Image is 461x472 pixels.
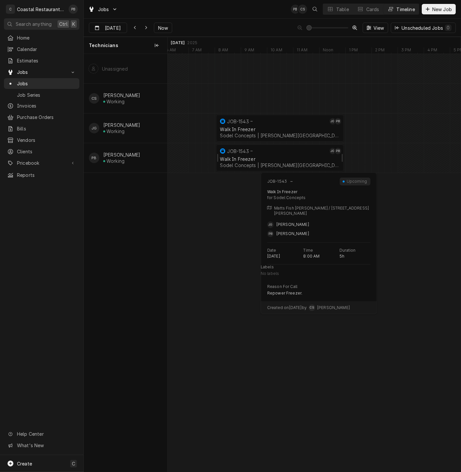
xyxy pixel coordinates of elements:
[69,5,78,14] div: Phill Blush's Avatar
[298,5,307,14] div: Chris Sockriter's Avatar
[227,148,249,154] div: JOB-1543
[446,24,450,31] div: 0
[107,99,124,104] div: Working
[102,66,128,72] div: Unassigned
[17,461,32,466] span: Create
[17,102,76,109] span: Invoices
[72,460,75,467] span: C
[17,430,75,437] span: Help Center
[4,146,79,157] a: Clients
[422,4,456,14] button: New Job
[402,25,452,31] div: Unscheduled Jobs
[227,119,249,124] div: JOB-1543
[89,93,99,104] div: CS
[267,221,274,228] div: JG
[4,44,79,55] a: Calendar
[267,230,274,237] div: PB
[4,123,79,134] a: Bills
[220,156,340,162] div: Walk In Freezer
[329,118,336,125] div: JG
[17,137,76,143] span: Vendors
[363,23,388,33] button: View
[4,90,79,100] a: Job Series
[17,148,76,155] span: Clients
[17,114,76,121] span: Purchase Orders
[17,160,66,166] span: Pricebook
[335,118,341,125] div: PB
[4,429,79,439] a: Go to Help Center
[267,221,274,228] div: James Gatton's Avatar
[371,47,388,55] div: 2 PM
[215,47,232,55] div: 8 AM
[397,6,415,13] div: Timeline
[267,305,307,310] span: Created on [DATE] by
[303,248,313,253] p: Time
[17,57,76,64] span: Estimates
[4,158,79,168] a: Go to Pricebook
[16,21,52,27] span: Search anything
[107,128,124,134] div: Working
[291,5,300,14] div: PB
[220,133,340,138] div: Sodel Concepts | [PERSON_NAME][GEOGRAPHIC_DATA], 19930
[346,179,368,184] div: Upcoming
[431,6,453,13] span: New Job
[335,148,341,154] div: Phill Blush's Avatar
[17,172,76,178] span: Reports
[267,254,280,259] p: [DATE]
[261,271,279,279] span: No labels
[267,47,286,55] div: 10 AM
[17,80,76,87] span: Jobs
[267,230,274,237] div: Phill Blush's Avatar
[89,42,118,49] span: Technicians
[291,5,300,14] div: Phill Blush's Avatar
[4,170,79,180] a: Reports
[187,40,197,45] div: 2025
[17,34,76,41] span: Home
[310,4,320,14] button: Open search
[168,54,461,472] div: normal
[103,152,140,158] div: [PERSON_NAME]
[4,440,79,451] a: Go to What's New
[89,153,99,163] div: PB
[86,4,120,15] a: Go to Jobs
[107,158,124,164] div: Working
[298,5,307,14] div: CS
[329,148,336,154] div: James Gatton's Avatar
[17,92,76,98] span: Job Series
[157,25,169,31] span: Now
[69,5,78,14] div: PB
[317,305,350,310] span: [PERSON_NAME]
[336,6,349,13] div: Table
[276,231,309,236] span: [PERSON_NAME]
[17,69,66,76] span: Jobs
[89,123,99,133] div: JG
[4,18,79,30] button: Search anythingCtrlK
[103,122,140,128] div: [PERSON_NAME]
[261,264,274,270] p: Labels
[220,126,340,132] div: Walk In Freezer
[329,118,336,125] div: James Gatton's Avatar
[276,222,309,227] span: [PERSON_NAME]
[345,47,361,55] div: 1 PM
[84,37,167,54] div: Technicians column. SPACE for context menu
[89,123,99,133] div: James Gatton's Avatar
[89,23,127,33] button: [DATE]
[274,206,370,216] p: Matts Fish [PERSON_NAME] / [STREET_ADDRESS][PERSON_NAME]
[309,304,315,311] div: Chris Sockriter's Avatar
[17,442,75,449] span: What's New
[398,47,415,55] div: 3 PM
[4,112,79,123] a: Purchase Orders
[4,32,79,43] a: Home
[59,21,68,27] span: Ctrl
[267,284,297,289] p: Reason For Call
[372,25,386,31] span: View
[220,162,340,168] div: Sodel Concepts | [PERSON_NAME][GEOGRAPHIC_DATA], 19930
[293,47,311,55] div: 11 AM
[17,46,76,53] span: Calendar
[17,125,76,132] span: Bills
[17,6,65,13] div: Coastal Restaurant Repair
[89,153,99,163] div: Phill Blush's Avatar
[267,195,370,200] div: for Sodel Concepts
[4,55,79,66] a: Estimates
[241,47,258,55] div: 9 AM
